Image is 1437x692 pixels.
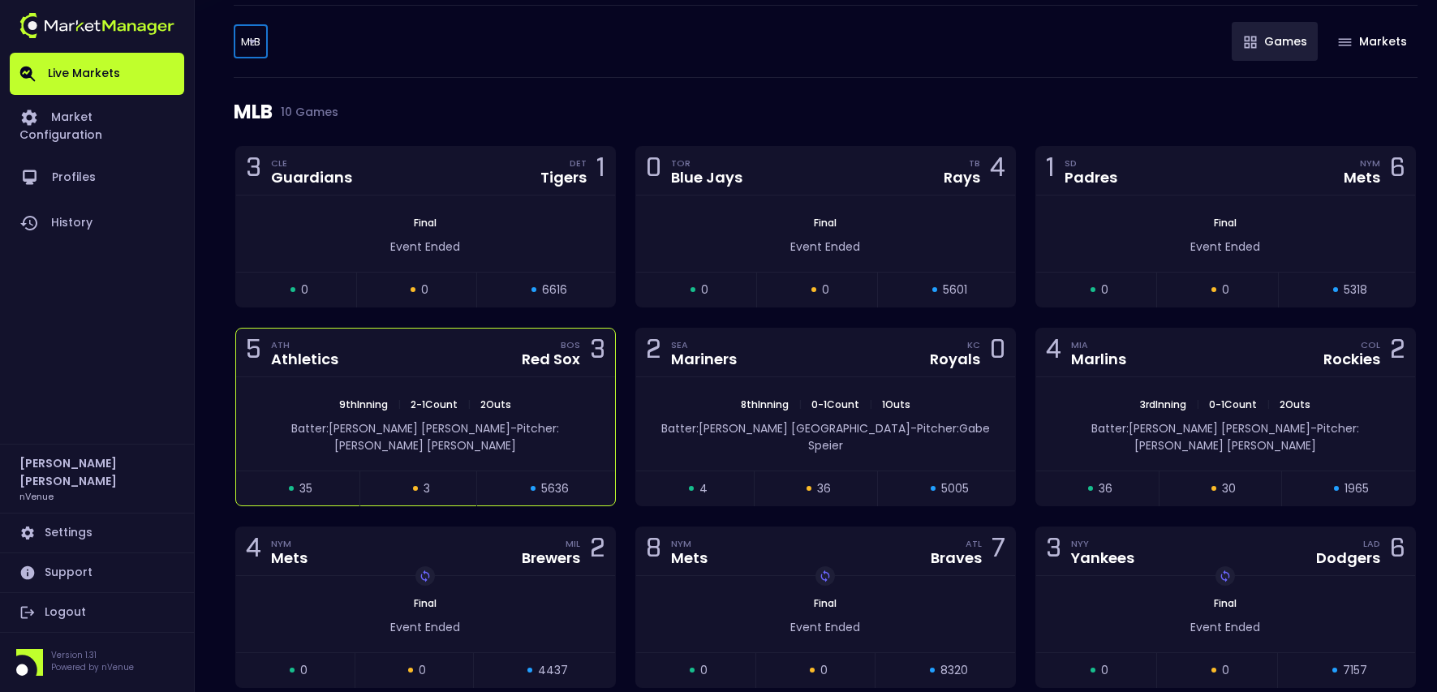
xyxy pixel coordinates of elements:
[969,157,980,170] div: TB
[1190,239,1260,255] span: Event Ended
[877,398,915,411] span: 1 Outs
[10,553,184,592] a: Support
[234,78,1418,146] div: MLB
[1065,170,1117,185] div: Padres
[1344,282,1367,299] span: 5318
[419,662,426,679] span: 0
[646,337,661,367] div: 2
[809,216,841,230] span: Final
[1209,596,1241,610] span: Final
[271,352,338,367] div: Athletics
[966,537,982,550] div: ATL
[424,480,430,497] span: 3
[1071,551,1134,565] div: Yankees
[944,170,980,185] div: Rays
[271,551,308,565] div: Mets
[931,551,982,565] div: Braves
[701,282,708,299] span: 0
[246,337,261,367] div: 5
[334,420,559,453] span: Pitcher: [PERSON_NAME] [PERSON_NAME]
[590,337,605,367] div: 3
[299,480,312,497] span: 35
[390,619,460,635] span: Event Ended
[1275,398,1315,411] span: 2 Outs
[1390,536,1405,566] div: 6
[409,596,441,610] span: Final
[10,200,184,246] a: History
[561,338,580,351] div: BOS
[1046,337,1061,367] div: 4
[271,170,352,185] div: Guardians
[10,53,184,95] a: Live Markets
[1046,536,1061,566] div: 3
[930,352,980,367] div: Royals
[334,398,393,411] span: 9th Inning
[406,398,463,411] span: 2 - 1 Count
[1390,337,1405,367] div: 2
[807,398,864,411] span: 0 - 1 Count
[661,420,910,436] span: Batter: [PERSON_NAME] [GEOGRAPHIC_DATA]
[646,536,661,566] div: 8
[1361,338,1380,351] div: COL
[51,661,134,673] p: Powered by nVenue
[234,25,268,58] div: BAS - All
[992,536,1005,566] div: 7
[1071,537,1134,550] div: NYY
[817,480,831,497] span: 36
[940,662,968,679] span: 8320
[1065,157,1117,170] div: SD
[1244,36,1257,49] img: gameIcon
[1326,22,1418,61] button: Markets
[822,282,829,299] span: 0
[19,454,174,490] h2: [PERSON_NAME] [PERSON_NAME]
[1222,282,1229,299] span: 0
[1338,38,1352,46] img: gameIcon
[671,170,742,185] div: Blue Jays
[1191,398,1204,411] span: |
[736,398,794,411] span: 8th Inning
[646,156,661,186] div: 0
[522,551,580,565] div: Brewers
[51,649,134,661] p: Version 1.31
[1344,170,1380,185] div: Mets
[463,398,475,411] span: |
[522,352,580,367] div: Red Sox
[510,420,517,436] span: -
[990,156,1005,186] div: 4
[538,662,568,679] span: 4437
[794,398,807,411] span: |
[1344,480,1369,497] span: 1965
[808,420,990,453] span: Pitcher: Gabe Speier
[1262,398,1275,411] span: |
[1310,420,1317,436] span: -
[1219,570,1232,582] img: replayImg
[941,480,969,497] span: 5005
[699,480,708,497] span: 4
[19,13,174,38] img: logo
[671,537,708,550] div: NYM
[590,536,605,566] div: 2
[1232,22,1318,61] button: Games
[393,398,406,411] span: |
[943,282,967,299] span: 5601
[1209,216,1241,230] span: Final
[570,157,587,170] div: DET
[1071,352,1126,367] div: Marlins
[809,596,841,610] span: Final
[910,420,917,436] span: -
[475,398,516,411] span: 2 Outs
[990,337,1005,367] div: 0
[1134,420,1359,453] span: Pitcher: [PERSON_NAME] [PERSON_NAME]
[19,490,54,502] h3: nVenue
[820,662,828,679] span: 0
[1071,338,1126,351] div: MIA
[541,480,569,497] span: 5636
[271,537,308,550] div: NYM
[700,662,708,679] span: 0
[1046,156,1055,186] div: 1
[1222,480,1236,497] span: 30
[1222,662,1229,679] span: 0
[10,514,184,552] a: Settings
[671,157,742,170] div: TOR
[271,157,352,170] div: CLE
